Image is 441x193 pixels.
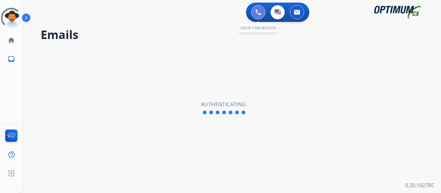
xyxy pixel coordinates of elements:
mat-icon: home [7,36,15,44]
mat-icon: inbox [7,55,15,63]
p: 0.20.1027RC [405,181,435,189]
h2: Authenticating. [201,101,247,108]
span: Voice Interactions [240,24,276,31]
h2: Emails [41,28,426,41]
